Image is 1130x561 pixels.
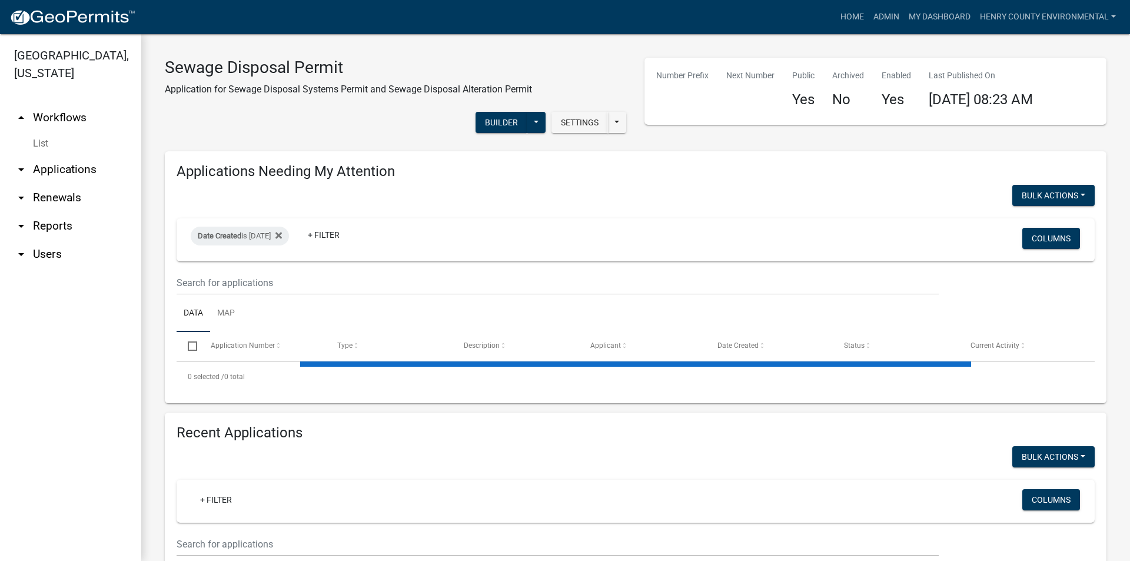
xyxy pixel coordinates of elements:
p: Next Number [726,69,775,82]
button: Builder [476,112,527,133]
span: Application Number [211,341,275,350]
span: Applicant [590,341,621,350]
span: [DATE] 08:23 AM [929,91,1033,108]
button: Columns [1022,489,1080,510]
datatable-header-cell: Status [833,332,959,360]
i: arrow_drop_down [14,247,28,261]
input: Search for applications [177,271,939,295]
i: arrow_drop_down [14,191,28,205]
a: Henry County Environmental [975,6,1121,28]
datatable-header-cell: Type [326,332,453,360]
h4: No [832,91,864,108]
button: Bulk Actions [1012,446,1095,467]
span: 0 selected / [188,373,224,381]
datatable-header-cell: Date Created [706,332,832,360]
span: Type [337,341,353,350]
datatable-header-cell: Current Activity [959,332,1086,360]
i: arrow_drop_down [14,219,28,233]
a: Home [836,6,869,28]
a: Admin [869,6,904,28]
h4: Applications Needing My Attention [177,163,1095,180]
a: + Filter [191,489,241,510]
datatable-header-cell: Description [453,332,579,360]
i: arrow_drop_up [14,111,28,125]
datatable-header-cell: Applicant [579,332,706,360]
datatable-header-cell: Select [177,332,199,360]
input: Search for applications [177,532,939,556]
p: Number Prefix [656,69,709,82]
span: Date Created [198,231,241,240]
span: Date Created [717,341,759,350]
h4: Yes [792,91,815,108]
p: Archived [832,69,864,82]
p: Application for Sewage Disposal Systems Permit and Sewage Disposal Alteration Permit [165,82,532,97]
button: Bulk Actions [1012,185,1095,206]
p: Last Published On [929,69,1033,82]
h4: Recent Applications [177,424,1095,442]
p: Enabled [882,69,911,82]
h4: Yes [882,91,911,108]
span: Description [464,341,500,350]
a: My Dashboard [904,6,975,28]
a: Map [210,295,242,333]
button: Settings [551,112,608,133]
button: Columns [1022,228,1080,249]
a: + Filter [298,224,349,245]
a: Data [177,295,210,333]
span: Status [844,341,865,350]
p: Public [792,69,815,82]
span: Current Activity [971,341,1019,350]
h3: Sewage Disposal Permit [165,58,532,78]
i: arrow_drop_down [14,162,28,177]
div: 0 total [177,362,1095,391]
div: is [DATE] [191,227,289,245]
datatable-header-cell: Application Number [199,332,325,360]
